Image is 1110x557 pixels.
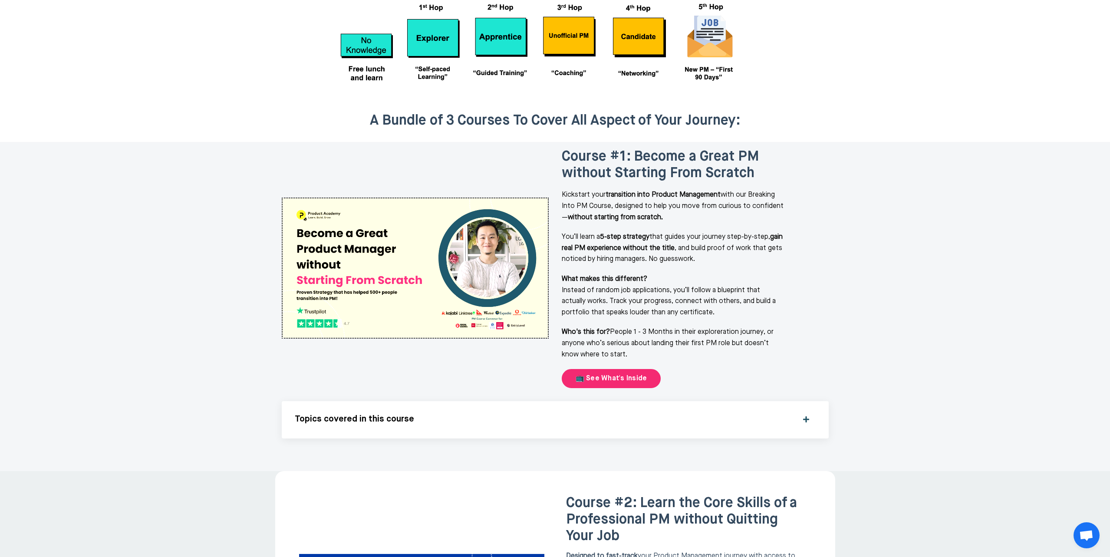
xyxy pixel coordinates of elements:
p: People 1 - 3 Months in their exploreration journey, or anyone who’s serious about landing their f... [562,327,785,360]
strong: without starting from scratch. [568,214,663,221]
h5: Topics covered in this course [295,414,793,425]
a: Open chat [1074,522,1100,548]
span: Course #2: Learn the Core Skills of a Professional PM without Quitting Your Job [566,496,797,544]
strong: gain real PM experience without the title [562,234,783,252]
strong: What makes this different? [562,276,647,283]
strong: Who's this for? [562,329,610,336]
strong: A Bundle of 3 Courses To Cover All Aspect of Your Journey: [370,114,741,128]
a: 📺 See What's Inside [562,369,661,388]
strong: transition into Product Management [606,191,721,198]
p: You’ll learn a that guides your journey step-by-step, , and build proof of work that gets noticed... [562,232,785,265]
p: Kickstart your with our Breaking Into PM Course, designed to help you move from curious to confid... [562,190,785,223]
p: Instead of random job applications, you’ll follow a blueprint that actually works. Track your pro... [562,274,785,318]
span: Course #1: Become a Great PM without Starting From Scratch [562,150,759,180]
strong: 5-step strategy [600,234,649,241]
